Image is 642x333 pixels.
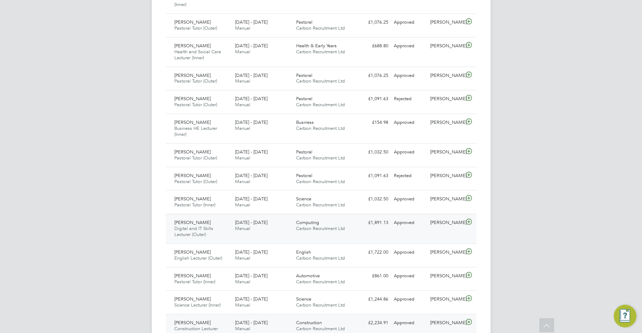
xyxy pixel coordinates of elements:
[174,302,221,308] span: Science Lecturer (Inner)
[296,219,319,225] span: Computing
[391,40,428,52] div: Approved
[235,172,268,178] span: [DATE] - [DATE]
[614,305,636,327] button: Engage Resource Center
[354,17,391,28] div: £1,076.25
[174,273,211,279] span: [PERSON_NAME]
[235,320,268,326] span: [DATE] - [DATE]
[296,172,312,178] span: Pastoral
[235,43,268,49] span: [DATE] - [DATE]
[296,302,345,308] span: Carbon Recruitment Ltd
[235,249,268,255] span: [DATE] - [DATE]
[296,249,311,255] span: English
[427,146,464,158] div: [PERSON_NAME]
[174,72,211,78] span: [PERSON_NAME]
[174,149,211,155] span: [PERSON_NAME]
[174,125,217,137] span: Business HE Lecturer (Inner)
[174,178,217,184] span: Pastoral Tutor (Outer)
[296,72,312,78] span: Pastoral
[296,202,345,208] span: Carbon Recruitment Ltd
[296,149,312,155] span: Pastoral
[235,296,268,302] span: [DATE] - [DATE]
[296,225,345,231] span: Carbon Recruitment Ltd
[235,202,250,208] span: Manual
[427,217,464,229] div: [PERSON_NAME]
[296,96,312,102] span: Pastoral
[296,125,345,131] span: Carbon Recruitment Ltd
[235,279,250,285] span: Manual
[391,117,428,128] div: Approved
[296,49,345,55] span: Carbon Recruitment Ltd
[296,326,345,332] span: Carbon Recruitment Ltd
[174,155,217,161] span: Pastoral Tutor (Outer)
[391,293,428,305] div: Approved
[174,49,221,61] span: Health and Social Care Lecturer (Inner)
[296,178,345,184] span: Carbon Recruitment Ltd
[391,70,428,81] div: Approved
[235,96,268,102] span: [DATE] - [DATE]
[354,270,391,282] div: £861.00
[427,270,464,282] div: [PERSON_NAME]
[427,40,464,52] div: [PERSON_NAME]
[296,102,345,108] span: Carbon Recruitment Ltd
[174,219,211,225] span: [PERSON_NAME]
[427,93,464,105] div: [PERSON_NAME]
[296,25,345,31] span: Carbon Recruitment Ltd
[174,25,217,31] span: Pastoral Tutor (Outer)
[391,146,428,158] div: Approved
[296,155,345,161] span: Carbon Recruitment Ltd
[174,102,217,108] span: Pastoral Tutor (Outer)
[354,146,391,158] div: £1,032.50
[235,255,250,261] span: Manual
[427,293,464,305] div: [PERSON_NAME]
[235,49,250,55] span: Manual
[174,296,211,302] span: [PERSON_NAME]
[174,202,215,208] span: Pastoral Tutor (Inner)
[296,273,320,279] span: Automotive
[391,247,428,258] div: Approved
[354,193,391,205] div: £1,032.50
[296,119,314,125] span: Business
[174,78,217,84] span: Pastoral Tutor (Outer)
[174,43,211,49] span: [PERSON_NAME]
[174,19,211,25] span: [PERSON_NAME]
[235,155,250,161] span: Manual
[427,317,464,329] div: [PERSON_NAME]
[235,119,268,125] span: [DATE] - [DATE]
[391,193,428,205] div: Approved
[174,249,211,255] span: [PERSON_NAME]
[235,78,250,84] span: Manual
[296,78,345,84] span: Carbon Recruitment Ltd
[235,25,250,31] span: Manual
[354,40,391,52] div: £688.80
[354,170,391,182] div: £1,091.63
[174,96,211,102] span: [PERSON_NAME]
[296,196,311,202] span: Science
[427,193,464,205] div: [PERSON_NAME]
[427,170,464,182] div: [PERSON_NAME]
[235,178,250,184] span: Manual
[235,72,268,78] span: [DATE] - [DATE]
[235,219,268,225] span: [DATE] - [DATE]
[235,19,268,25] span: [DATE] - [DATE]
[235,196,268,202] span: [DATE] - [DATE]
[427,117,464,128] div: [PERSON_NAME]
[296,320,322,326] span: Construction
[354,293,391,305] div: £1,244.86
[296,279,345,285] span: Carbon Recruitment Ltd
[354,247,391,258] div: £1,722.00
[174,172,211,178] span: [PERSON_NAME]
[391,17,428,28] div: Approved
[354,117,391,128] div: £154.98
[391,170,428,182] div: Rejected
[174,279,215,285] span: Pastoral Tutor (Inner)
[235,149,268,155] span: [DATE] - [DATE]
[235,102,250,108] span: Manual
[174,196,211,202] span: [PERSON_NAME]
[391,317,428,329] div: Approved
[354,70,391,81] div: £1,076.25
[354,217,391,229] div: £1,891.13
[391,270,428,282] div: Approved
[391,217,428,229] div: Approved
[296,19,312,25] span: Pastoral
[427,247,464,258] div: [PERSON_NAME]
